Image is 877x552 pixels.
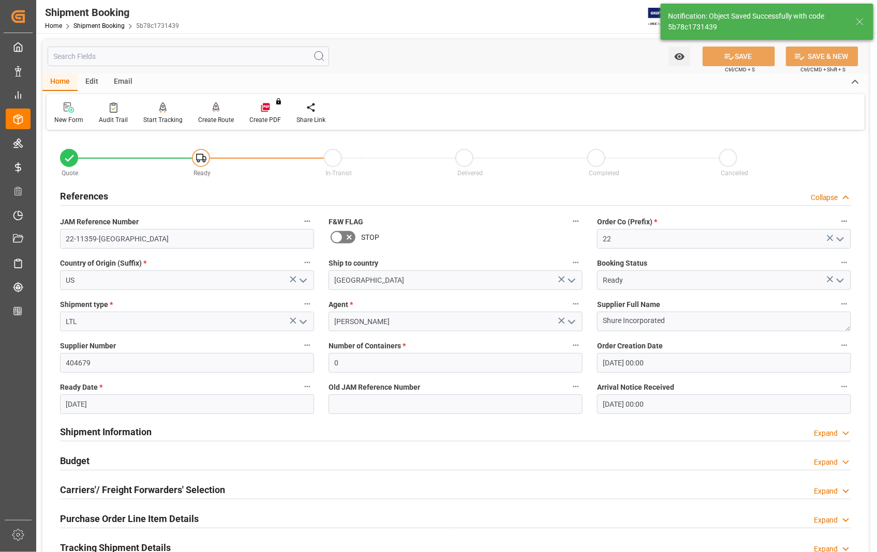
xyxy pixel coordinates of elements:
button: Order Co (Prefix) * [838,214,851,228]
div: Collapse [811,192,838,203]
span: Agent [329,299,353,310]
div: Expand [814,486,838,497]
h2: Carriers'/ Freight Forwarders' Selection [60,483,225,497]
input: DD-MM-YYYY [60,394,314,414]
h2: Purchase Order Line Item Details [60,512,199,526]
div: Notification: Object Saved Successfully with code 5b78c1731439 [668,11,846,33]
button: Ready Date * [301,380,314,393]
div: Audit Trail [99,115,128,125]
input: Type to search/select [60,270,314,290]
button: Supplier Full Name [838,297,851,311]
div: New Form [54,115,83,125]
button: Shipment type * [301,297,314,311]
span: Ship to country [329,258,378,269]
div: Start Tracking [143,115,183,125]
span: In-Transit [325,170,352,177]
button: Country of Origin (Suffix) * [301,256,314,269]
div: Expand [814,428,838,439]
span: JAM Reference Number [60,217,139,227]
span: Booking Status [597,258,647,269]
h2: Budget [60,454,90,468]
div: Home [42,73,78,91]
span: Ready [194,170,211,177]
input: DD-MM-YYYY HH:MM [597,394,851,414]
span: Ready Date [60,382,102,393]
button: Booking Status [838,256,851,269]
button: Ship to country [569,256,583,269]
button: F&W FLAG [569,214,583,228]
div: Expand [814,457,838,468]
span: Order Creation Date [597,341,663,351]
span: Completed [589,170,620,177]
span: Quote [62,170,79,177]
a: Shipment Booking [73,22,125,29]
div: Email [106,73,140,91]
button: Old JAM Reference Number [569,380,583,393]
span: Arrival Notice Received [597,382,674,393]
span: Supplier Full Name [597,299,660,310]
div: Edit [78,73,106,91]
div: Expand [814,515,838,526]
div: Shipment Booking [45,5,179,20]
button: open menu [831,231,847,247]
button: Arrival Notice Received [838,380,851,393]
button: Order Creation Date [838,339,851,352]
span: Old JAM Reference Number [329,382,420,393]
button: open menu [831,272,847,288]
button: Number of Containers * [569,339,583,352]
button: SAVE [703,47,775,66]
span: Ctrl/CMD + Shift + S [800,66,846,73]
button: open menu [294,314,310,330]
div: Create Route [198,115,234,125]
img: Exertis%20JAM%20-%20Email%20Logo.jpg_1722504956.jpg [648,8,684,26]
span: Country of Origin (Suffix) [60,258,146,269]
span: Ctrl/CMD + S [725,66,755,73]
button: Agent * [569,297,583,311]
span: Cancelled [721,170,749,177]
span: Shipment type [60,299,113,310]
button: JAM Reference Number [301,214,314,228]
button: open menu [563,314,578,330]
span: Order Co (Prefix) [597,217,657,227]
span: F&W FLAG [329,217,363,227]
button: open menu [294,272,310,288]
a: Home [45,22,62,29]
input: DD-MM-YYYY HH:MM [597,353,851,373]
button: open menu [563,272,578,288]
span: Number of Containers [329,341,406,351]
button: SAVE & NEW [786,47,858,66]
span: STOP [361,232,379,243]
span: Supplier Number [60,341,116,351]
textarea: Shure Incorporated [597,312,851,331]
div: Share Link [296,115,325,125]
input: Search Fields [48,47,329,66]
button: Supplier Number [301,339,314,352]
h2: Shipment Information [60,425,152,439]
span: Delivered [457,170,483,177]
h2: References [60,189,108,203]
button: open menu [669,47,690,66]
